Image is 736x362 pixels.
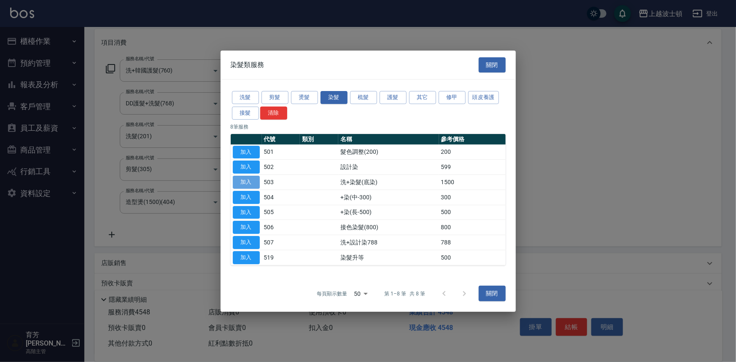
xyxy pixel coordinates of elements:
[439,174,506,190] td: 1500
[233,206,260,219] button: 加入
[233,236,260,249] button: 加入
[439,190,506,205] td: 300
[262,250,300,265] td: 519
[338,134,439,145] th: 名稱
[338,205,439,220] td: +染(長-500)
[350,282,371,305] div: 50
[380,91,407,104] button: 護髮
[338,250,439,265] td: 染髮升等
[260,107,287,120] button: 清除
[479,286,506,301] button: 關閉
[291,91,318,104] button: 燙髮
[338,190,439,205] td: +染(中-300)
[439,235,506,250] td: 788
[409,91,436,104] button: 其它
[233,191,260,204] button: 加入
[439,91,466,104] button: 修甲
[262,174,300,190] td: 503
[338,235,439,250] td: 洗+設計染788
[350,91,377,104] button: 梳髮
[233,176,260,189] button: 加入
[262,190,300,205] td: 504
[338,160,439,175] td: 設計染
[468,91,499,104] button: 頭皮養護
[233,161,260,174] button: 加入
[338,145,439,160] td: 髮色調整(200)
[233,221,260,234] button: 加入
[262,160,300,175] td: 502
[439,250,506,265] td: 500
[262,91,288,104] button: 剪髮
[439,205,506,220] td: 500
[439,220,506,235] td: 800
[439,160,506,175] td: 599
[233,145,260,158] button: 加入
[321,91,348,104] button: 染髮
[232,107,259,120] button: 接髮
[231,61,264,69] span: 染髮類服務
[231,123,506,130] p: 8 筆服務
[232,91,259,104] button: 洗髮
[338,220,439,235] td: 接色染髮(800)
[479,57,506,72] button: 關閉
[338,174,439,190] td: 洗+染髮(底染)
[262,134,300,145] th: 代號
[439,134,506,145] th: 參考價格
[262,235,300,250] td: 507
[262,205,300,220] td: 505
[233,251,260,264] button: 加入
[439,145,506,160] td: 200
[384,290,425,298] p: 第 1–8 筆 共 8 筆
[262,220,300,235] td: 506
[262,145,300,160] td: 501
[300,134,338,145] th: 類別
[317,290,347,298] p: 每頁顯示數量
